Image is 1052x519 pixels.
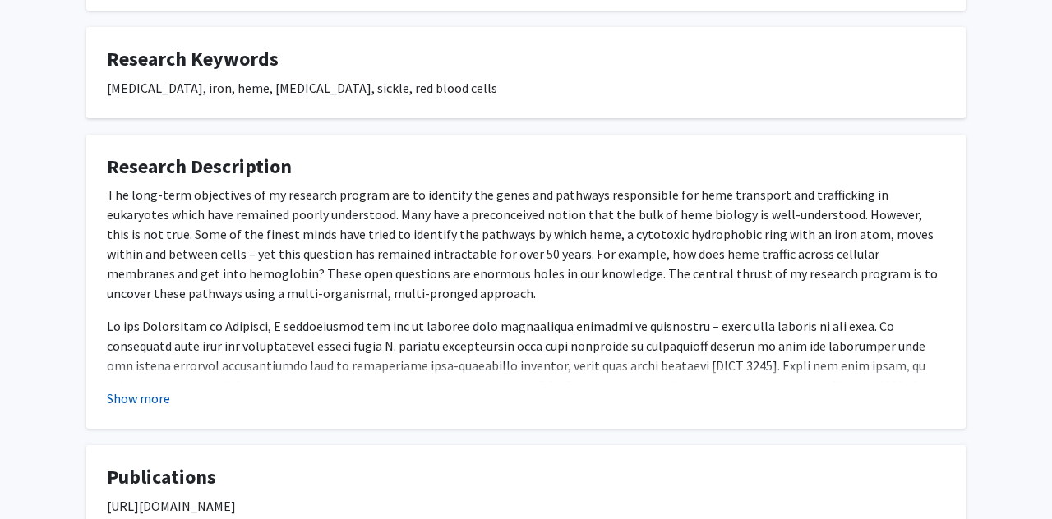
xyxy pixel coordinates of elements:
p: Lo ips Dolorsitam co Adipisci, E seddoeiusmod tem inc ut laboree dolo magnaaliqua enimadmi ve qui... [107,316,945,474]
h4: Research Description [107,155,945,179]
p: The long-term objectives of my research program are to identify the genes and pathways responsibl... [107,185,945,303]
iframe: Chat [12,445,70,507]
h4: Research Keywords [107,48,945,71]
button: Show more [107,388,170,408]
p: [URL][DOMAIN_NAME] [107,496,945,516]
div: [MEDICAL_DATA], iron, heme, [MEDICAL_DATA], sickle, red blood cells [107,78,945,98]
h4: Publications [107,466,945,489]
